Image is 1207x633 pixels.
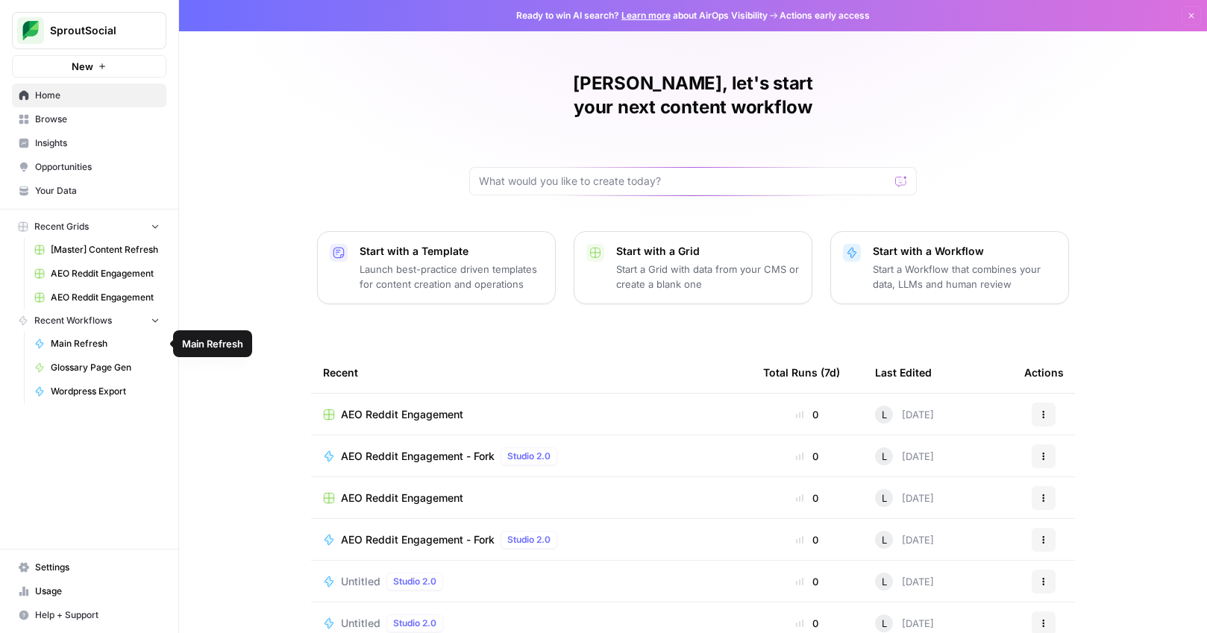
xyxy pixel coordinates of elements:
[72,59,93,74] span: New
[479,174,889,189] input: What would you like to create today?
[882,532,887,547] span: L
[35,160,160,174] span: Opportunities
[12,155,166,179] a: Opportunities
[12,12,166,49] button: Workspace: SproutSocial
[341,449,495,464] span: AEO Reddit Engagement - Fork
[12,131,166,155] a: Insights
[35,113,160,126] span: Browse
[323,614,739,632] a: UntitledStudio 2.0
[28,356,166,380] a: Glossary Page Gen
[34,314,112,327] span: Recent Workflows
[28,286,166,309] a: AEO Reddit Engagement
[393,617,436,630] span: Studio 2.0
[12,84,166,107] a: Home
[341,407,463,422] span: AEO Reddit Engagement
[507,450,551,463] span: Studio 2.0
[875,531,934,549] div: [DATE]
[763,491,851,506] div: 0
[51,385,160,398] span: Wordpress Export
[323,447,739,465] a: AEO Reddit Engagement - ForkStudio 2.0
[360,244,543,259] p: Start with a Template
[17,17,44,44] img: SproutSocial Logo
[763,449,851,464] div: 0
[763,407,851,422] div: 0
[763,616,851,631] div: 0
[469,72,917,119] h1: [PERSON_NAME], let's start your next content workflow
[51,291,160,304] span: AEO Reddit Engagement
[341,574,380,589] span: Untitled
[763,574,851,589] div: 0
[882,449,887,464] span: L
[875,614,934,632] div: [DATE]
[323,531,739,549] a: AEO Reddit Engagement - ForkStudio 2.0
[35,136,160,150] span: Insights
[516,9,768,22] span: Ready to win AI search? about AirOps Visibility
[323,491,739,506] a: AEO Reddit Engagement
[574,231,812,304] button: Start with a GridStart a Grid with data from your CMS or create a blank one
[12,55,166,78] button: New
[317,231,556,304] button: Start with a TemplateLaunch best-practice driven templates for content creation and operations
[12,309,166,332] button: Recent Workflows
[341,491,463,506] span: AEO Reddit Engagement
[763,532,851,547] div: 0
[35,89,160,102] span: Home
[323,407,739,422] a: AEO Reddit Engagement
[35,561,160,574] span: Settings
[51,361,160,374] span: Glossary Page Gen
[34,220,89,233] span: Recent Grids
[341,532,495,547] span: AEO Reddit Engagement - Fork
[323,573,739,591] a: UntitledStudio 2.0
[51,337,160,350] span: Main Refresh
[393,575,436,588] span: Studio 2.0
[12,107,166,131] a: Browse
[12,215,166,238] button: Recent Grids
[35,585,160,598] span: Usage
[12,179,166,203] a: Your Data
[12,603,166,627] button: Help + Support
[51,267,160,280] span: AEO Reddit Engagement
[28,262,166,286] a: AEO Reddit Engagement
[621,10,671,21] a: Learn more
[875,406,934,423] div: [DATE]
[882,407,887,422] span: L
[12,579,166,603] a: Usage
[873,262,1056,292] p: Start a Workflow that combines your data, LLMs and human review
[51,243,160,256] span: [Master] Content Refresh
[875,352,932,393] div: Last Edited
[35,608,160,622] span: Help + Support
[12,555,166,579] a: Settings
[323,352,739,393] div: Recent
[28,332,166,356] a: Main Refresh
[882,491,887,506] span: L
[875,573,934,591] div: [DATE]
[28,238,166,262] a: [Master] Content Refresh
[28,380,166,403] a: Wordpress Export
[616,262,800,292] p: Start a Grid with data from your CMS or create a blank one
[875,489,934,507] div: [DATE]
[763,352,840,393] div: Total Runs (7d)
[360,262,543,292] p: Launch best-practice driven templates for content creation and operations
[1024,352,1064,393] div: Actions
[50,23,140,38] span: SproutSocial
[780,9,870,22] span: Actions early access
[507,533,551,547] span: Studio 2.0
[882,616,887,631] span: L
[830,231,1069,304] button: Start with a WorkflowStart a Workflow that combines your data, LLMs and human review
[875,447,934,465] div: [DATE]
[616,244,800,259] p: Start with a Grid
[341,616,380,631] span: Untitled
[35,184,160,198] span: Your Data
[873,244,1056,259] p: Start with a Workflow
[882,574,887,589] span: L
